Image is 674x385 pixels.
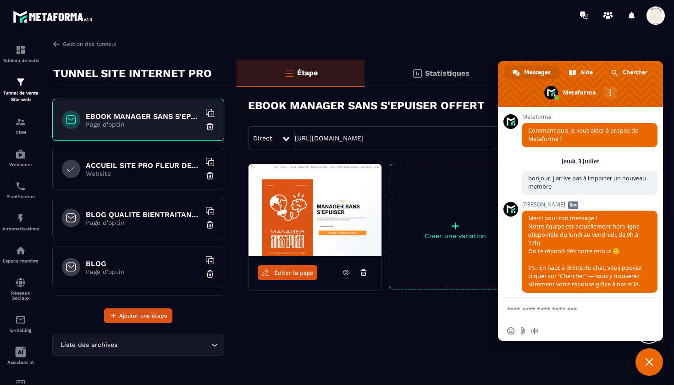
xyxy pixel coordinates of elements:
[86,268,200,275] p: Page d'optin
[2,270,39,307] a: social-networksocial-networkRéseaux Sociaux
[519,327,526,335] span: Envoyer un fichier
[504,66,560,79] div: Messages
[205,122,215,131] img: trash
[2,90,39,103] p: Tunnel de vente Site web
[507,327,514,335] span: Insérer un emoji
[389,232,521,240] p: Créer une variation
[13,8,95,25] img: logo
[2,162,39,167] p: Webinaire
[2,238,39,270] a: automationsautomationsEspace membre
[2,290,39,301] p: Réseaux Sociaux
[412,68,423,79] img: stats.20deebd0.svg
[623,66,647,79] span: Chercher
[2,38,39,70] a: formationformationTableau de bord
[248,99,485,112] h3: EBOOK MANAGER SANS S'EPUISER OFFERT
[604,87,617,99] div: Autres canaux
[253,134,272,142] span: Direct
[2,328,39,333] p: E-mailing
[249,164,381,256] img: image
[86,219,200,226] p: Page d'optin
[274,269,314,276] span: Éditer la page
[205,269,215,279] img: trash
[205,220,215,229] img: trash
[86,121,200,128] p: Page d'optin
[15,245,26,256] img: automations
[52,40,116,48] a: Gestion des tunnels
[562,159,599,164] div: Jeudi, 3 Juillet
[15,277,26,288] img: social-network
[507,306,634,314] textarea: Entrez votre message...
[15,314,26,325] img: email
[524,66,551,79] span: Messages
[86,112,200,121] h6: EBOOK MANAGER SANS S'EPUISER OFFERT
[58,340,119,350] span: Liste des archives
[86,259,200,268] h6: BLOG
[2,307,39,340] a: emailemailE-mailing
[528,174,646,190] span: bonjour, j'arrive pas à importer un nouveau membre
[284,67,295,78] img: bars-o.4a397970.svg
[2,340,39,372] a: Assistant IA
[528,214,641,288] span: Merci pour ton message ! Notre équipe est actuellement hors ligne (disponible du lundi au vendred...
[15,77,26,88] img: formation
[104,308,172,323] button: Ajouter une étape
[2,130,39,135] p: CRM
[86,210,200,219] h6: BLOG QUALITE BIENTRAITANCE
[86,161,200,170] h6: ACCUEIL SITE PRO FLEUR DE VIE
[2,226,39,231] p: Automatisations
[425,69,470,78] p: Statistiques
[603,66,657,79] div: Chercher
[389,219,521,232] p: +
[522,114,657,120] span: Metaforma
[119,340,209,350] input: Search for option
[561,66,602,79] div: Aide
[531,327,538,335] span: Message audio
[15,45,26,56] img: formation
[15,149,26,160] img: automations
[52,335,224,356] div: Search for option
[15,181,26,192] img: scheduler
[52,40,61,48] img: arrow
[119,311,167,320] span: Ajouter une étape
[2,206,39,238] a: automationsautomationsAutomatisations
[2,142,39,174] a: automationsautomationsWebinaire
[295,134,364,142] a: [URL][DOMAIN_NAME]
[635,348,663,376] div: Fermer le chat
[2,174,39,206] a: schedulerschedulerPlanificateur
[568,201,578,209] span: Bot
[2,194,39,199] p: Planificateur
[53,64,212,83] p: TUNNEL SITE INTERNET PRO
[528,127,638,143] span: Comment puis-je vous aider à propos de Metaforma ?
[2,70,39,110] a: formationformationTunnel de vente Site web
[15,117,26,128] img: formation
[580,66,593,79] span: Aide
[205,171,215,180] img: trash
[2,360,39,365] p: Assistant IA
[2,258,39,263] p: Espace membre
[522,201,657,208] span: [PERSON_NAME]
[258,265,317,280] a: Éditer la page
[2,110,39,142] a: formationformationCRM
[15,213,26,224] img: automations
[2,58,39,63] p: Tableau de bord
[86,170,200,177] p: Website
[297,68,318,77] p: Étape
